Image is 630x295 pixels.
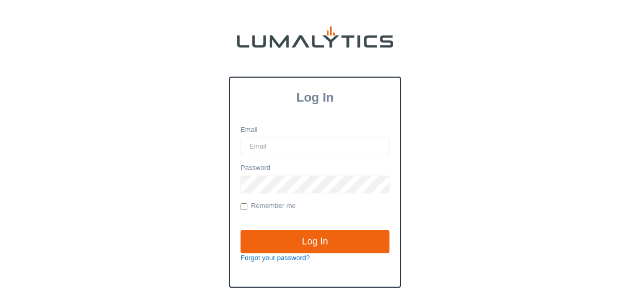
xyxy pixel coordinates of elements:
a: Forgot your password? [241,254,310,262]
label: Email [241,125,258,135]
h3: Log In [230,90,400,105]
input: Log In [241,230,389,254]
input: Remember me [241,203,247,210]
label: Remember me [241,201,296,212]
label: Password [241,163,270,173]
img: lumalytics-black-e9b537c871f77d9ce8d3a6940f85695cd68c596e3f819dc492052d1098752254.png [237,26,393,48]
input: Email [241,138,389,155]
